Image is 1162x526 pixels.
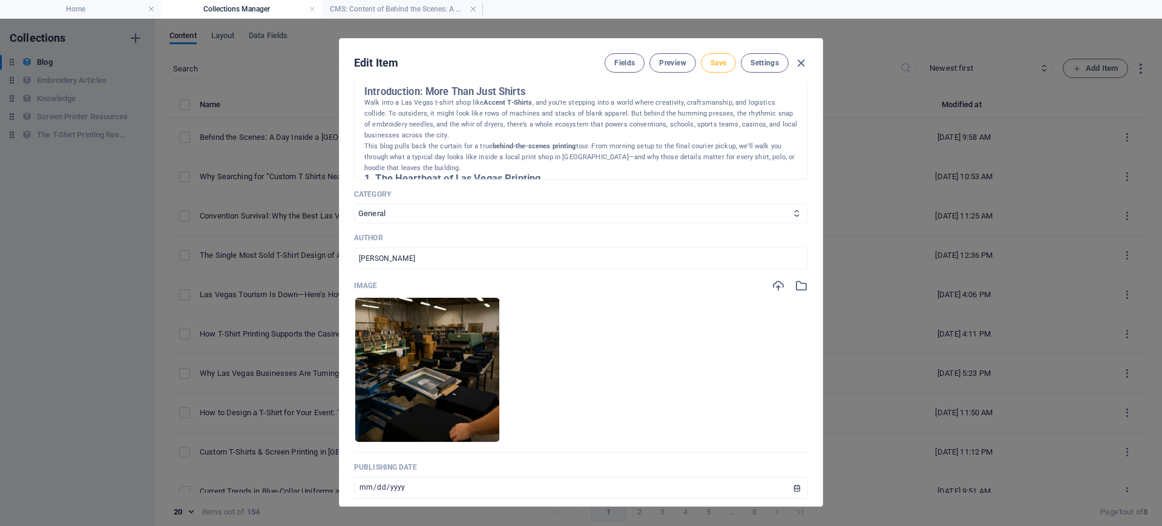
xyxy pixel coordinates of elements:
strong: behind-the-scenes printing [493,142,576,150]
span: Settings [750,58,779,68]
i: Select from file manager or stock photos [795,279,808,292]
button: Settings [741,53,789,73]
span: Preview [659,58,686,68]
button: Save [701,53,736,73]
img: behind-the-scenes-las-vegas-print-shop-fa9Gv1kyXkqLrA-UN7Sz2g.png [355,298,499,442]
span: Fields [614,58,635,68]
p: Category [354,189,808,199]
strong: Accent T-Shirts [484,99,532,107]
p: Publishing Date [354,462,808,472]
h4: CMS: Content of Behind the Scenes: A Day In... [322,2,483,16]
h2: 1. The Heartbeat of Las Vegas Printing [364,174,798,185]
p: This blog pulls back the curtain for a true tour. From morning setup to the final courier pickup,... [364,141,798,174]
p: Image [354,281,378,291]
p: Author [354,233,808,243]
p: Walk into a Las Vegas t-shirt shop like , and you’re stepping into a world where creativity, craf... [364,97,798,141]
span: Save [711,58,726,68]
h2: Introduction: More Than Just Shirts [364,87,798,97]
li: behind-the-scenes-las-vegas-print-shop-fa9Gv1kyXkqLrA-UN7Sz2g.png [354,297,501,442]
button: Preview [649,53,695,73]
button: Fields [605,53,645,73]
h4: Collections Manager [161,2,322,16]
h2: Edit Item [354,56,398,70]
